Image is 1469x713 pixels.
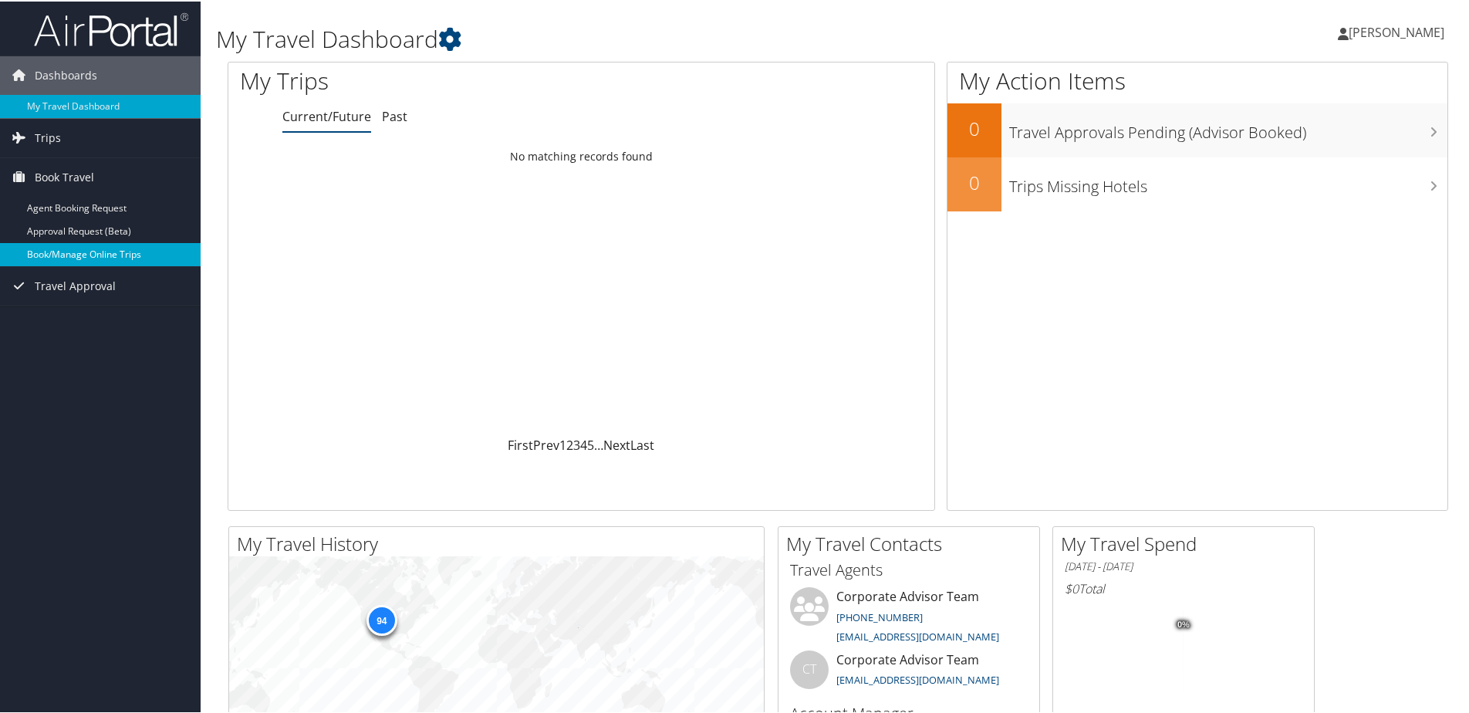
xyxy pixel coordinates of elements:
[790,649,829,688] div: CT
[947,63,1447,96] h1: My Action Items
[35,117,61,156] span: Trips
[216,22,1045,54] h1: My Travel Dashboard
[836,609,923,623] a: [PHONE_NUMBER]
[782,586,1035,649] li: Corporate Advisor Team
[34,10,188,46] img: airportal-logo.png
[382,106,407,123] a: Past
[1065,558,1302,573] h6: [DATE] - [DATE]
[630,435,654,452] a: Last
[790,558,1028,580] h3: Travel Agents
[237,529,764,556] h2: My Travel History
[947,168,1001,194] h2: 0
[240,63,629,96] h1: My Trips
[836,628,999,642] a: [EMAIL_ADDRESS][DOMAIN_NAME]
[533,435,559,452] a: Prev
[35,55,97,93] span: Dashboards
[782,649,1035,699] li: Corporate Advisor Team
[786,529,1039,556] h2: My Travel Contacts
[1061,529,1314,556] h2: My Travel Spend
[947,114,1001,140] h2: 0
[573,435,580,452] a: 3
[836,671,999,685] a: [EMAIL_ADDRESS][DOMAIN_NAME]
[1065,579,1302,596] h6: Total
[947,102,1447,156] a: 0Travel Approvals Pending (Advisor Booked)
[282,106,371,123] a: Current/Future
[559,435,566,452] a: 1
[1338,8,1460,54] a: [PERSON_NAME]
[1349,22,1444,39] span: [PERSON_NAME]
[1177,619,1190,628] tspan: 0%
[35,265,116,304] span: Travel Approval
[366,603,397,634] div: 94
[566,435,573,452] a: 2
[1065,579,1079,596] span: $0
[1009,167,1447,196] h3: Trips Missing Hotels
[580,435,587,452] a: 4
[594,435,603,452] span: …
[228,141,934,169] td: No matching records found
[35,157,94,195] span: Book Travel
[1009,113,1447,142] h3: Travel Approvals Pending (Advisor Booked)
[587,435,594,452] a: 5
[947,156,1447,210] a: 0Trips Missing Hotels
[508,435,533,452] a: First
[603,435,630,452] a: Next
